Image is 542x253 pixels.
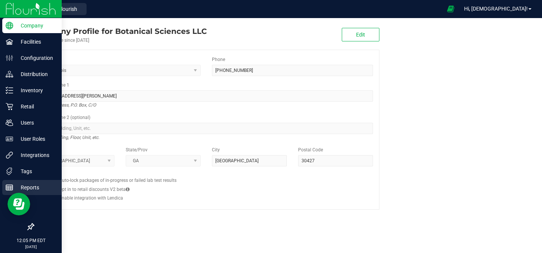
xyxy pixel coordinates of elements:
p: [DATE] [3,244,58,250]
p: Tags [13,167,58,176]
input: (123) 456-7890 [212,65,373,76]
inline-svg: Users [6,119,13,126]
p: Configuration [13,53,58,62]
label: State/Prov [126,146,148,153]
i: Suite, Building, Floor, Unit, etc. [40,133,99,142]
p: Inventory [13,86,58,95]
input: Postal Code [298,155,373,166]
inline-svg: Retail [6,103,13,110]
label: Postal Code [298,146,323,153]
input: City [212,155,287,166]
p: Retail [13,102,58,111]
button: Edit [342,28,379,41]
label: Enable integration with Lendica [59,195,123,201]
p: Company [13,21,58,30]
span: Hi, [DEMOGRAPHIC_DATA]! [464,6,528,12]
p: Users [13,118,58,127]
label: Auto-lock packages of in-progress or failed lab test results [59,177,177,184]
inline-svg: User Roles [6,135,13,143]
label: Opt in to retail discounts V2 beta [59,186,129,193]
p: Distribution [13,70,58,79]
p: 12:05 PM EDT [3,237,58,244]
p: User Roles [13,134,58,143]
p: Integrations [13,151,58,160]
iframe: Resource center [8,193,30,215]
inline-svg: Tags [6,168,13,175]
h2: Configs [40,172,373,177]
inline-svg: Company [6,22,13,29]
inline-svg: Reports [6,184,13,191]
label: Address Line 2 (optional) [40,114,90,121]
inline-svg: Integrations [6,151,13,159]
inline-svg: Distribution [6,70,13,78]
label: City [212,146,220,153]
div: Botanical Sciences LLC [33,26,207,37]
inline-svg: Facilities [6,38,13,46]
inline-svg: Inventory [6,87,13,94]
i: Street address, P.O. Box, C/O [40,101,96,110]
inline-svg: Configuration [6,54,13,62]
input: Suite, Building, Unit, etc. [40,123,373,134]
p: Facilities [13,37,58,46]
span: Edit [356,32,365,38]
span: Open Ecommerce Menu [442,2,459,16]
label: Phone [212,56,225,63]
p: Reports [13,183,58,192]
input: Address [40,90,373,102]
div: Account active since [DATE] [33,37,207,44]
